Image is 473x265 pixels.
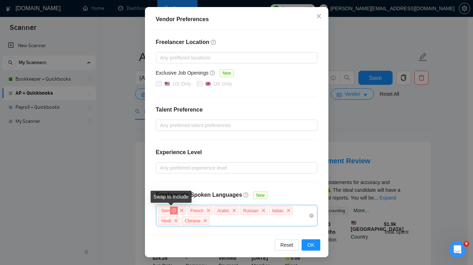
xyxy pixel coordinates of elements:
button: OK [302,239,320,251]
div: Vendor Preferences [156,15,317,24]
span: Arabic [217,208,229,213]
img: 🇬🇧 [206,81,211,86]
h4: Experience Level [156,148,202,157]
span: close [285,207,292,214]
span: close [178,207,186,214]
div: US Only [173,80,191,88]
h4: Freelancer's Spoken Languages [156,191,242,199]
h4: Freelancer Location [156,38,317,46]
span: Italian [272,208,284,213]
iframe: Intercom live chat [449,241,466,258]
span: 9 [463,241,469,247]
span: close [201,217,209,225]
span: German [162,208,177,213]
span: close [172,217,180,225]
span: Reset [280,241,293,249]
span: OK [307,241,314,249]
h5: Exclusive Job Openings [156,69,208,77]
span: close [316,13,322,19]
span: question-circle [211,39,217,45]
span: close [230,207,238,214]
span: Hindi [162,218,171,223]
span: question-circle [243,192,249,198]
span: close-circle [309,214,314,218]
span: New [220,69,234,77]
h4: Talent Preference [156,106,317,114]
button: Close [309,7,328,26]
span: French [190,208,204,213]
span: Chinese [185,218,200,223]
span: New [253,191,267,199]
div: Swap to Include [151,191,192,203]
div: UK Only [214,80,232,88]
span: close [205,207,212,214]
img: 🇺🇸 [165,81,170,86]
span: close [260,207,267,214]
span: question-circle [210,70,216,76]
button: Reset [275,239,299,251]
span: Russian [243,208,258,213]
span: check-circle [170,207,178,214]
